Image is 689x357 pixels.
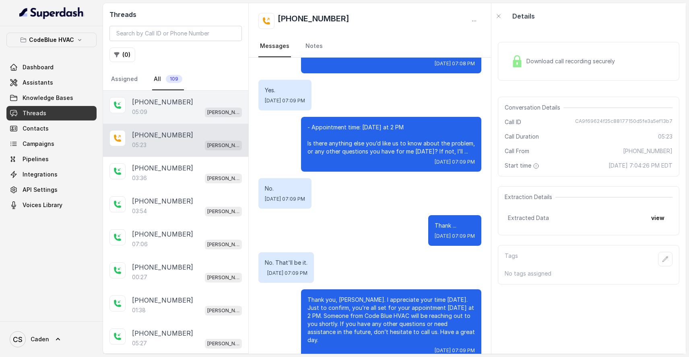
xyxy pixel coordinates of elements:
p: [PERSON_NAME] [207,174,239,183]
p: [PHONE_NUMBER] [132,229,193,239]
p: [PERSON_NAME] [207,307,239,315]
p: 03:36 [132,174,147,182]
button: (0) [109,48,135,62]
p: [PERSON_NAME] [207,141,239,149]
a: Threads [6,106,97,120]
a: Messages [258,35,291,57]
span: Campaigns [23,140,54,148]
p: 05:23 [132,141,146,149]
span: Call ID [505,118,521,126]
span: Extracted Data [508,214,549,222]
span: 05:23 [658,133,672,141]
a: Caden [6,328,97,351]
p: Details [512,11,535,21]
span: [DATE] 07:09 PM [435,347,475,354]
p: [PHONE_NUMBER] [132,328,193,338]
p: [PERSON_NAME] [207,241,239,249]
p: Tags [505,252,518,266]
h2: Threads [109,10,242,19]
p: [PHONE_NUMBER] [132,163,193,173]
p: [PHONE_NUMBER] [132,196,193,206]
a: Voices Library [6,198,97,212]
p: No tags assigned [505,270,672,278]
span: Voices Library [23,201,62,209]
span: Dashboard [23,63,54,71]
p: [PHONE_NUMBER] [132,295,193,305]
span: Start time [505,162,541,170]
p: [PHONE_NUMBER] [132,262,193,272]
span: Call From [505,147,529,155]
p: [PHONE_NUMBER] [132,97,193,107]
p: [PERSON_NAME] [207,108,239,116]
a: Campaigns [6,137,97,151]
p: - Appointment time: [DATE] at 2 PM Is there anything else you’d like us to know about the problem... [307,123,475,156]
p: [PERSON_NAME] [207,340,239,348]
span: API Settings [23,186,58,194]
p: 00:27 [132,273,147,281]
span: [DATE] 07:09 PM [267,270,307,276]
p: Thank ... [435,222,475,230]
nav: Tabs [258,35,481,57]
span: [DATE] 7:04:26 PM EDT [609,162,672,170]
span: Contacts [23,125,49,133]
h2: [PHONE_NUMBER] [278,13,349,29]
span: [DATE] 07:09 PM [435,159,475,165]
span: Caden [31,335,49,343]
a: Assigned [109,68,139,90]
a: Contacts [6,121,97,136]
p: [PERSON_NAME] [207,208,239,216]
p: No. That'll be it. [265,259,307,267]
a: Integrations [6,167,97,182]
img: light.svg [19,6,84,19]
a: Dashboard [6,60,97,75]
p: [PERSON_NAME] [207,274,239,282]
a: Pipelines [6,152,97,166]
span: [DATE] 07:09 PM [265,98,305,104]
span: Call Duration [505,133,539,141]
span: [DATE] 07:08 PM [435,60,475,67]
button: view [646,211,669,225]
span: Extraction Details [505,193,555,201]
p: 01:38 [132,306,146,314]
span: Conversation Details [505,104,563,112]
span: Threads [23,109,46,117]
a: All109 [152,68,184,90]
p: Thank you, [PERSON_NAME]. I appreciate your time [DATE]. Just to confirm, you’re all set for your... [307,296,475,344]
a: Assistants [6,75,97,90]
p: [PHONE_NUMBER] [132,130,193,140]
text: CS [13,335,23,344]
p: CodeBlue HVAC [29,35,74,45]
input: Search by Call ID or Phone Number [109,26,242,41]
span: Download call recording securely [526,57,618,65]
a: Notes [304,35,324,57]
p: 07:06 [132,240,148,248]
span: Assistants [23,79,53,87]
button: CodeBlue HVAC [6,33,97,47]
img: Lock Icon [511,55,523,67]
span: 109 [166,75,182,83]
span: Integrations [23,170,58,178]
p: No. [265,185,305,193]
span: CA9f69624f25c88177150d5fe3a5ef13b7 [575,118,672,126]
a: Knowledge Bases [6,91,97,105]
a: API Settings [6,183,97,197]
nav: Tabs [109,68,242,90]
span: [PHONE_NUMBER] [623,147,672,155]
span: Knowledge Bases [23,94,73,102]
span: [DATE] 07:09 PM [265,196,305,202]
p: 03:54 [132,207,147,215]
p: 05:27 [132,339,147,347]
span: Pipelines [23,155,49,163]
p: 05:09 [132,108,147,116]
p: Yes. [265,86,305,94]
span: [DATE] 07:09 PM [435,233,475,239]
